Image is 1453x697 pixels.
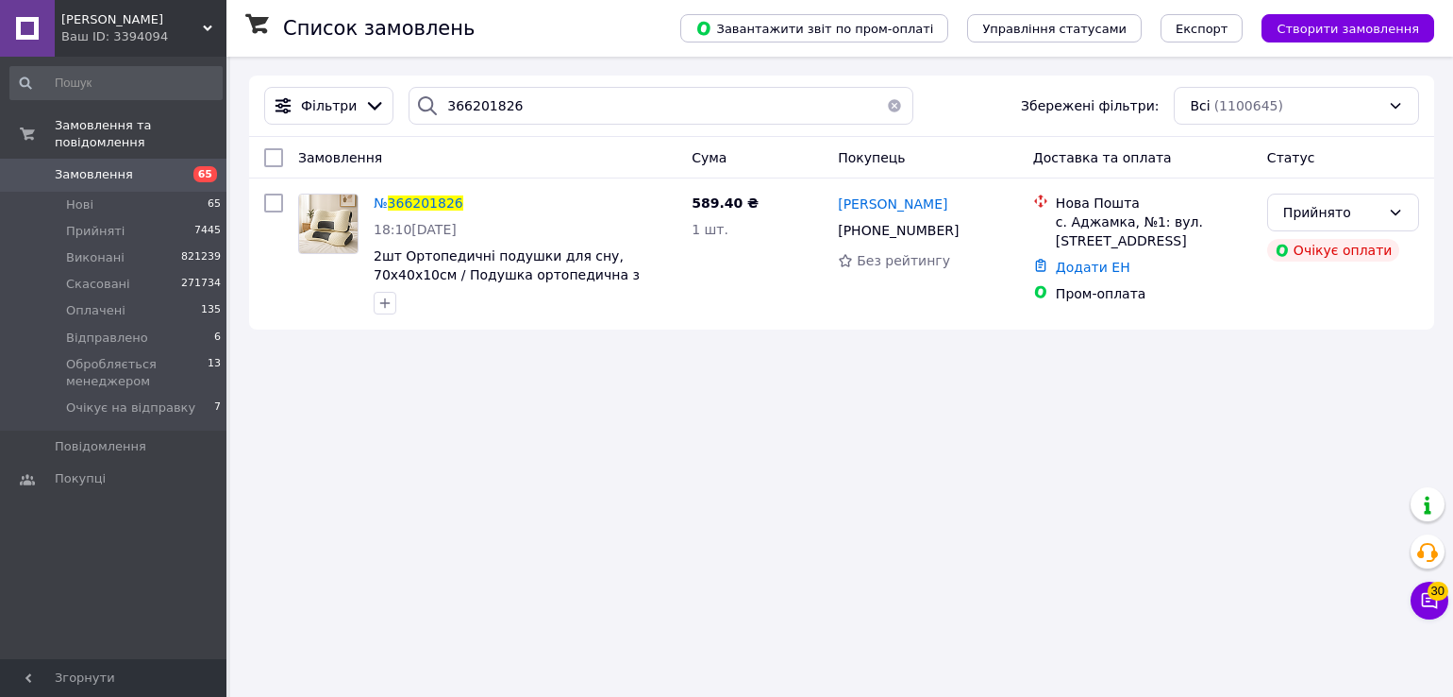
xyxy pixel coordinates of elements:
span: Виконані [66,249,125,266]
span: 13 [208,356,221,390]
span: 18:10[DATE] [374,222,457,237]
button: Чат з покупцем30 [1411,582,1448,620]
span: 6 [214,330,221,347]
button: Управління статусами [967,14,1142,42]
div: с. Аджамка, №1: вул. [STREET_ADDRESS] [1056,212,1252,250]
span: Замовлення та повідомлення [55,117,226,151]
button: Очистить [876,87,913,125]
div: Очікує оплати [1267,239,1400,262]
span: 589.40 ₴ [692,195,759,211]
span: 135 [201,302,221,319]
button: Завантажити звіт по пром-оплаті [680,14,948,42]
span: 30 [1428,582,1448,601]
span: 821239 [181,249,221,266]
span: Прийняті [66,223,125,240]
span: Скасовані [66,276,130,293]
span: Покупець [838,150,905,165]
span: Статус [1267,150,1315,165]
span: [PERSON_NAME] [838,196,947,212]
img: Фото товару [299,195,358,253]
span: Cума [692,150,726,165]
span: 7 [214,399,221,416]
span: Замовлення [298,150,382,165]
span: Покупці [55,470,106,487]
span: Управління статусами [982,22,1127,36]
span: 65 [208,196,221,213]
span: 366201826 [388,195,463,211]
a: Створити замовлення [1243,20,1434,35]
div: Ваш ID: 3394094 [61,28,226,45]
a: №366201826 [374,195,463,211]
div: Прийнято [1283,202,1380,223]
button: Створити замовлення [1261,14,1434,42]
span: 271734 [181,276,221,293]
input: Пошук [9,66,223,100]
span: Відправлено [66,330,148,347]
span: Експорт [1176,22,1228,36]
span: Збережені фільтри: [1021,96,1159,115]
a: [PERSON_NAME] [838,195,947,213]
a: Додати ЕН [1056,260,1130,275]
span: Оплачені [66,302,125,319]
a: Фото товару [298,194,359,254]
span: Обробляється менеджером [66,356,208,390]
input: Пошук за номером замовлення, ПІБ покупця, номером телефону, Email, номером накладної [409,87,913,125]
h1: Список замовлень [283,17,475,40]
div: [PHONE_NUMBER] [834,217,962,244]
span: Повідомлення [55,438,146,455]
span: 7445 [194,223,221,240]
span: Замовлення [55,166,133,183]
span: Нові [66,196,93,213]
span: 65 [193,166,217,182]
span: Без рейтингу [857,253,950,268]
a: 2шт Ортопедичні подушки для сну, 70х40х10см / Подушка ортопедична з пам'яттю / Ергономічна подушка [374,248,640,301]
button: Експорт [1161,14,1244,42]
span: Фільтри [301,96,357,115]
span: Всі [1190,96,1210,115]
span: 1 шт. [692,222,728,237]
span: HUGO [61,11,203,28]
div: Пром-оплата [1056,284,1252,303]
span: № [374,195,388,211]
span: Створити замовлення [1277,22,1419,36]
span: Очікує на відправку [66,399,195,416]
div: Нова Пошта [1056,194,1252,212]
span: (1100645) [1214,98,1283,113]
span: Завантажити звіт по пром-оплаті [695,20,933,37]
span: Доставка та оплата [1033,150,1172,165]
